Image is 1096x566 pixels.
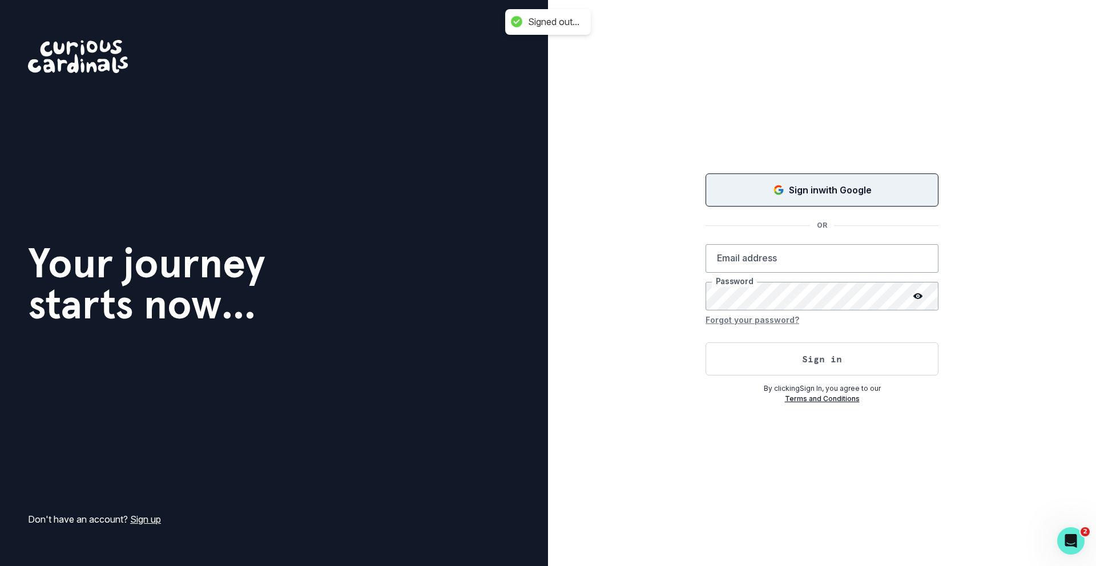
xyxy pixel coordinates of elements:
[706,342,938,375] button: Sign in
[1057,527,1085,555] iframe: Intercom live chat
[130,514,161,525] a: Sign up
[785,394,860,403] a: Terms and Conditions
[28,512,161,526] p: Don't have an account?
[706,310,799,329] button: Forgot your password?
[1081,527,1090,536] span: 2
[706,173,938,207] button: Sign in with Google (GSuite)
[706,383,938,394] p: By clicking Sign In , you agree to our
[28,242,265,325] h1: Your journey starts now...
[810,220,834,231] p: OR
[28,40,128,73] img: Curious Cardinals Logo
[789,183,872,197] p: Sign in with Google
[528,16,579,28] div: Signed out...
